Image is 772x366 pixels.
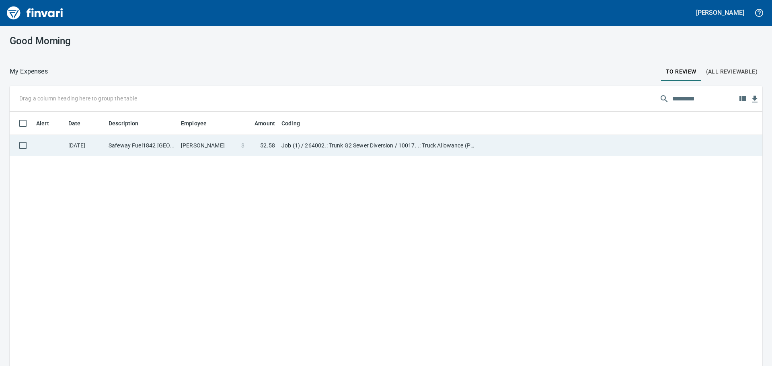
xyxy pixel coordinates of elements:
span: To Review [666,67,696,77]
button: Choose columns to display [737,93,749,105]
span: Date [68,119,81,128]
span: Coding [281,119,300,128]
span: Date [68,119,91,128]
span: Coding [281,119,310,128]
td: Safeway Fuel1842 [GEOGRAPHIC_DATA] [GEOGRAPHIC_DATA] [105,135,178,156]
img: Finvari [5,3,65,22]
td: [PERSON_NAME] [178,135,238,156]
h3: Good Morning [10,35,248,47]
span: 52.58 [260,141,275,149]
p: My Expenses [10,67,48,76]
p: Drag a column heading here to group the table [19,94,137,102]
span: Amount [255,119,275,128]
nav: breadcrumb [10,67,48,76]
span: Description [109,119,149,128]
td: Job (1) / 264002.: Trunk G2 Sewer Diversion / 10017. .: Truck Allowance (PM) / 5: Other [278,135,479,156]
span: (All Reviewable) [706,67,758,77]
span: Employee [181,119,217,128]
button: Download Table [749,93,761,105]
span: Description [109,119,139,128]
span: Alert [36,119,49,128]
span: Amount [244,119,275,128]
h5: [PERSON_NAME] [696,8,744,17]
button: [PERSON_NAME] [694,6,746,19]
span: Employee [181,119,207,128]
td: [DATE] [65,135,105,156]
span: Alert [36,119,60,128]
span: $ [241,141,244,149]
